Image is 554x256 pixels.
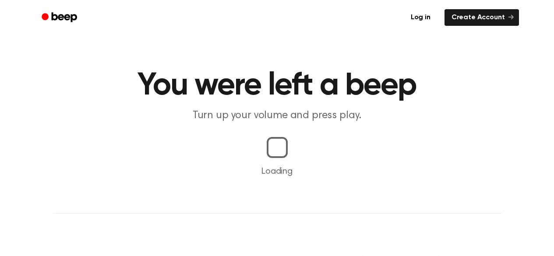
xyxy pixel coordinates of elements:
a: Log in [402,7,439,28]
p: Loading [11,165,543,178]
p: Turn up your volume and press play. [109,109,445,123]
a: Create Account [445,9,519,26]
a: Beep [35,9,85,26]
h1: You were left a beep [53,70,501,102]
